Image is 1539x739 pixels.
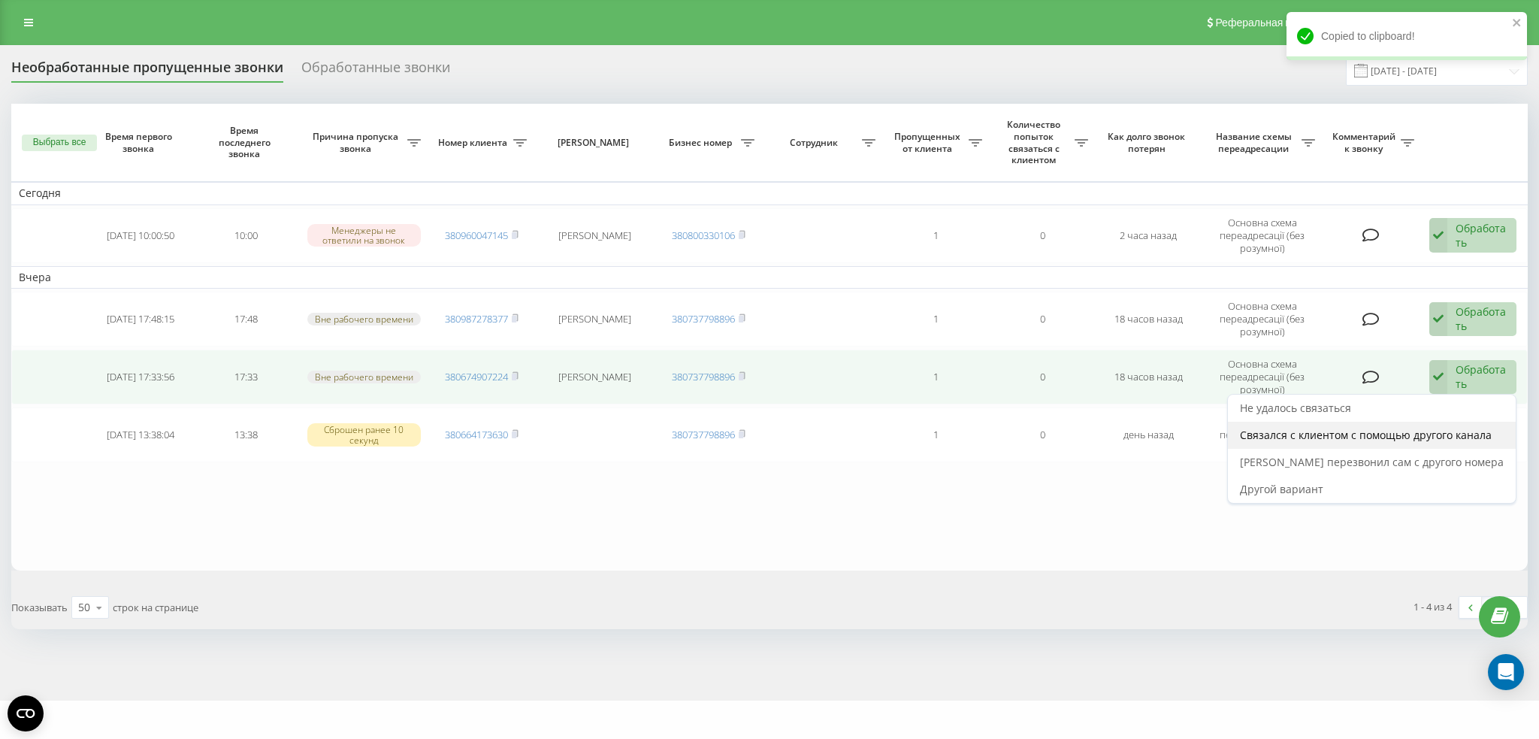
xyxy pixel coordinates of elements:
[445,370,508,383] a: 380674907224
[672,370,735,383] a: 380737798896
[1330,131,1400,154] span: Комментарий к звонку
[990,292,1096,347] td: 0
[883,350,989,404] td: 1
[307,371,421,383] div: Вне рабочего времени
[1414,599,1452,614] div: 1 - 4 из 4
[11,266,1528,289] td: Вчера
[87,292,193,347] td: [DATE] 17:48:15
[193,208,299,263] td: 10:00
[1202,407,1323,462] td: Основна схема переадресації (без розумної)
[193,350,299,404] td: 17:33
[1456,304,1508,333] div: Обработать
[1240,455,1504,469] span: [PERSON_NAME] перезвонил сам с другого номера
[87,350,193,404] td: [DATE] 17:33:56
[534,350,655,404] td: [PERSON_NAME]
[547,137,643,149] span: [PERSON_NAME]
[997,119,1075,165] span: Количество попыток связаться с клиентом
[445,312,508,326] a: 380987278377
[11,601,68,614] span: Показывать
[445,428,508,441] a: 380664173630
[301,59,450,83] div: Обработанные звонки
[1512,17,1522,31] button: close
[883,208,989,263] td: 1
[1096,350,1202,404] td: 18 часов назад
[1202,350,1323,404] td: Основна схема переадресації (без розумної)
[307,131,407,154] span: Причина пропуска звонка
[664,137,741,149] span: Бизнес номер
[672,428,735,441] a: 380737798896
[307,423,421,446] div: Сброшен ранее 10 секунд
[205,125,287,160] span: Время последнего звонка
[890,131,968,154] span: Пропущенных от клиента
[1240,482,1323,496] span: Другой вариант
[1456,362,1508,391] div: Обработать
[22,135,97,151] button: Выбрать все
[1240,401,1351,415] span: Не удалось связаться
[1287,12,1527,60] div: Copied to clipboard!
[534,292,655,347] td: [PERSON_NAME]
[1215,17,1338,29] span: Реферальная программа
[1488,654,1524,690] div: Open Intercom Messenger
[436,137,513,149] span: Номер клиента
[1096,407,1202,462] td: день назад
[1240,428,1492,442] span: Связался с клиентом с помощью другого канала
[672,312,735,326] a: 380737798896
[1209,131,1302,154] span: Название схемы переадресации
[11,182,1528,204] td: Сегодня
[1202,292,1323,347] td: Основна схема переадресації (без розумної)
[193,292,299,347] td: 17:48
[1202,208,1323,263] td: Основна схема переадресації (без розумної)
[990,208,1096,263] td: 0
[1108,131,1190,154] span: Как долго звонок потерян
[990,407,1096,462] td: 0
[445,229,508,242] a: 380960047145
[1456,221,1508,250] div: Обработать
[87,407,193,462] td: [DATE] 13:38:04
[1096,292,1202,347] td: 18 часов назад
[193,407,299,462] td: 13:38
[78,600,90,615] div: 50
[307,224,421,247] div: Менеджеры не ответили на звонок
[883,292,989,347] td: 1
[769,137,862,149] span: Сотрудник
[113,601,198,614] span: строк на странице
[307,313,421,326] div: Вне рабочего времени
[990,350,1096,404] td: 0
[99,131,181,154] span: Время первого звонка
[1096,208,1202,263] td: 2 часа назад
[534,208,655,263] td: [PERSON_NAME]
[883,407,989,462] td: 1
[672,229,735,242] a: 380800330106
[8,695,44,731] button: Open CMP widget
[87,208,193,263] td: [DATE] 10:00:50
[11,59,283,83] div: Необработанные пропущенные звонки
